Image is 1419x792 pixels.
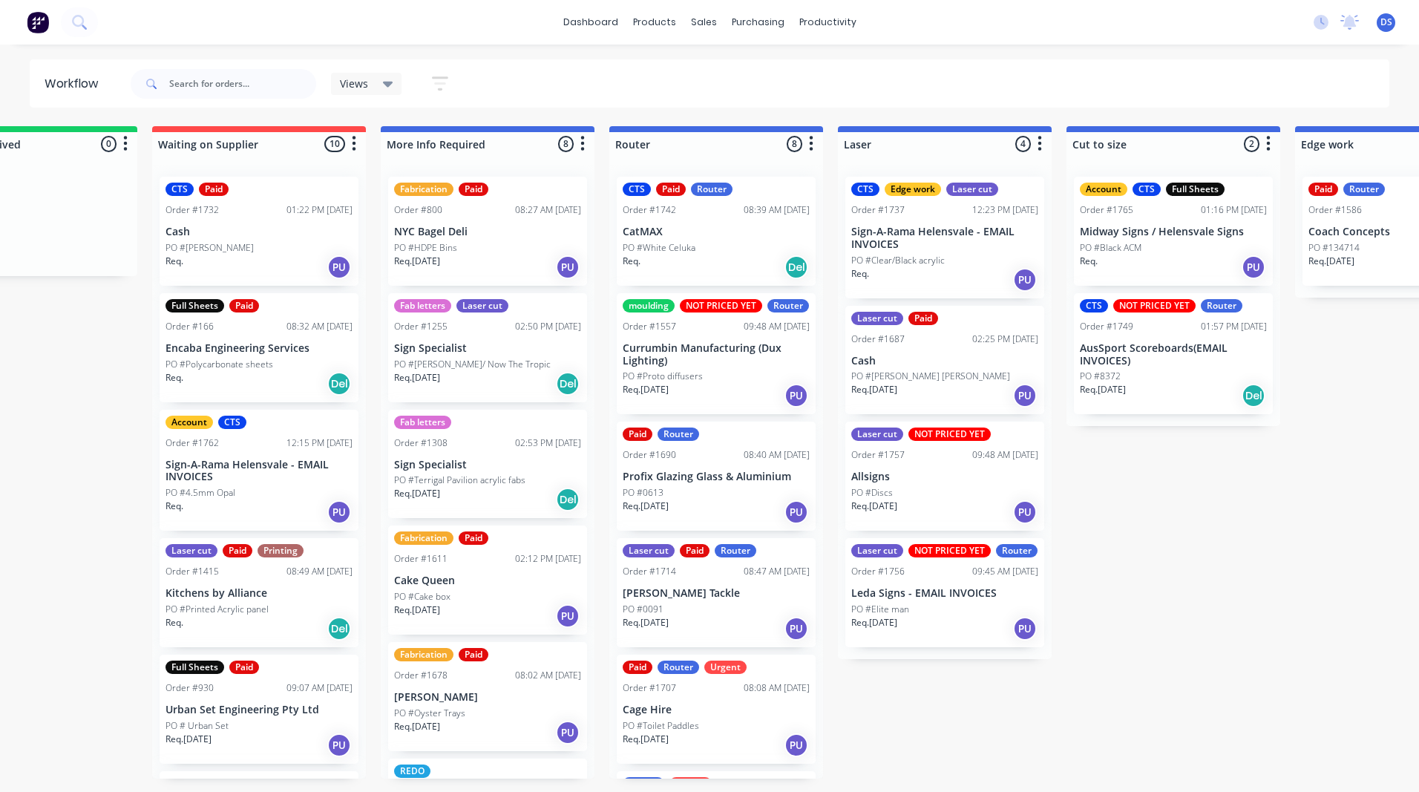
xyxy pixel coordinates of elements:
[166,486,235,500] p: PO #4.5mm Opal
[623,471,810,483] p: Profix Glazing Glass & Aluminium
[623,383,669,396] p: Req. [DATE]
[623,719,699,733] p: PO #Toilet Paddles
[623,203,676,217] div: Order #1742
[556,721,580,744] div: PU
[623,777,664,791] div: Router
[166,320,214,333] div: Order #166
[623,587,810,600] p: [PERSON_NAME] Tackle
[1166,183,1225,196] div: Full Sheets
[724,11,792,33] div: purchasing
[623,704,810,716] p: Cage Hire
[166,226,353,238] p: Cash
[166,203,219,217] div: Order #1732
[1308,183,1338,196] div: Paid
[160,177,358,286] div: CTSPaidOrder #173201:22 PM [DATE]CashPO #[PERSON_NAME]Req.PU
[166,500,183,513] p: Req.
[623,544,675,557] div: Laser cut
[680,299,762,312] div: NOT PRICED YET
[169,69,316,99] input: Search for orders...
[851,267,869,281] p: Req.
[1080,226,1267,238] p: Midway Signs / Helensvale Signs
[623,428,652,441] div: Paid
[166,733,212,746] p: Req. [DATE]
[744,565,810,578] div: 08:47 AM [DATE]
[394,720,440,733] p: Req. [DATE]
[229,661,259,674] div: Paid
[623,183,651,196] div: CTS
[1133,183,1161,196] div: CTS
[851,428,903,441] div: Laser cut
[845,422,1044,531] div: Laser cutNOT PRICED YETOrder #175709:48 AM [DATE]AllsignsPO #DiscsReq.[DATE]PU
[327,617,351,641] div: Del
[515,552,581,566] div: 02:12 PM [DATE]
[327,733,351,757] div: PU
[556,11,626,33] a: dashboard
[658,428,699,441] div: Router
[684,11,724,33] div: sales
[394,358,551,371] p: PO #[PERSON_NAME]/ Now The Tropic
[1242,384,1265,408] div: Del
[166,416,213,429] div: Account
[1080,320,1133,333] div: Order #1749
[223,544,252,557] div: Paid
[845,306,1044,415] div: Laser cutPaidOrder #168702:25 PM [DATE]CashPO #[PERSON_NAME] [PERSON_NAME]Req.[DATE]PU
[996,544,1038,557] div: Router
[1080,241,1141,255] p: PO #Black ACM
[1308,203,1362,217] div: Order #1586
[394,765,430,778] div: REDO
[166,603,269,616] p: PO #Printed Acrylic panel
[286,777,353,791] div: 02:51 PM [DATE]
[166,371,183,384] p: Req.
[623,241,695,255] p: PO #White Celuka
[1308,255,1354,268] p: Req. [DATE]
[394,226,581,238] p: NYC Bagel Deli
[286,203,353,217] div: 01:22 PM [DATE]
[459,183,488,196] div: Paid
[394,255,440,268] p: Req. [DATE]
[394,183,453,196] div: Fabrication
[388,410,587,519] div: Fab lettersOrder #130802:53 PM [DATE]Sign SpecialistPO #Terrigal Pavilion acrylic fabsReq.[DATE]Del
[623,320,676,333] div: Order #1557
[626,11,684,33] div: products
[1013,384,1037,408] div: PU
[166,342,353,355] p: Encaba Engineering Services
[851,333,905,346] div: Order #1687
[394,436,448,450] div: Order #1308
[1201,320,1267,333] div: 01:57 PM [DATE]
[394,707,465,720] p: PO #Oyster Trays
[327,372,351,396] div: Del
[744,681,810,695] div: 08:08 AM [DATE]
[166,255,183,268] p: Req.
[394,416,451,429] div: Fab letters
[394,299,451,312] div: Fab letters
[286,436,353,450] div: 12:15 PM [DATE]
[851,544,903,557] div: Laser cut
[166,299,224,312] div: Full Sheets
[658,661,699,674] div: Router
[617,538,816,647] div: Laser cutPaidRouterOrder #171408:47 AM [DATE][PERSON_NAME] TacklePO #0091Req.[DATE]PU
[394,590,450,603] p: PO #Cake box
[1080,383,1126,396] p: Req. [DATE]
[160,293,358,402] div: Full SheetsPaidOrder #16608:32 AM [DATE]Encaba Engineering ServicesPO #Polycarbonate sheetsReq.Del
[515,669,581,682] div: 08:02 AM [DATE]
[851,486,893,500] p: PO #Discs
[394,487,440,500] p: Req. [DATE]
[784,255,808,279] div: Del
[1308,241,1360,255] p: PO #134714
[623,733,669,746] p: Req. [DATE]
[327,255,351,279] div: PU
[623,616,669,629] p: Req. [DATE]
[845,538,1044,647] div: Laser cutNOT PRICED YETRouterOrder #175609:45 AM [DATE]Leda Signs - EMAIL INVOICESPO #Elite manRe...
[160,410,358,531] div: AccountCTSOrder #176212:15 PM [DATE]Sign-A-Rama Helensvale - EMAIL INVOICESPO #4.5mm OpalReq.PU
[160,538,358,647] div: Laser cutPaidPrintingOrder #141508:49 AM [DATE]Kitchens by AlliancePO #Printed Acrylic panelReq.Del
[680,544,709,557] div: Paid
[160,655,358,764] div: Full SheetsPaidOrder #93009:07 AM [DATE]Urban Set Engineering Pty LtdPO # Urban SetReq.[DATE]PU
[972,565,1038,578] div: 09:45 AM [DATE]
[851,500,897,513] p: Req. [DATE]
[556,372,580,396] div: Del
[851,587,1038,600] p: Leda Signs - EMAIL INVOICES
[199,183,229,196] div: Paid
[394,371,440,384] p: Req. [DATE]
[515,436,581,450] div: 02:53 PM [DATE]
[908,544,991,557] div: NOT PRICED YET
